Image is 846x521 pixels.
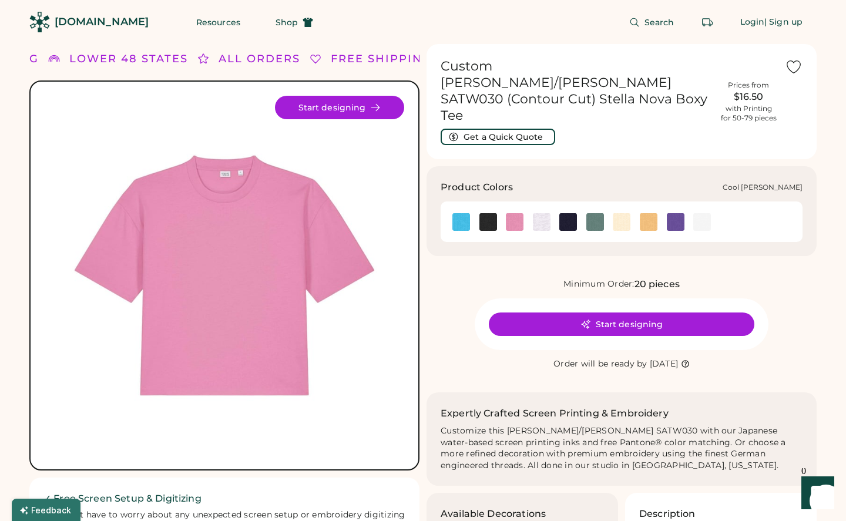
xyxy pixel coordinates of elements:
div: SATW030 Style Image [45,96,404,455]
div: Bubble Pink [506,213,523,231]
img: Aqua Blue Swatch Image [452,213,470,231]
div: [DATE] [650,358,679,370]
img: Stanley/Stella SATW030 Product Image [45,96,404,455]
h3: Available Decorations [441,507,546,521]
div: Minimum Order: [563,278,634,290]
div: LOWER 48 STATES [69,51,188,67]
h2: Expertly Crafted Screen Printing & Embroidery [441,406,669,421]
div: Green Bay [586,213,604,231]
img: Nispero Swatch Image [640,213,657,231]
button: Get a Quick Quote [441,129,555,145]
div: Purple Love [667,213,684,231]
div: ALL ORDERS [219,51,300,67]
button: Shop [261,11,327,34]
div: 20 pieces [634,277,680,291]
h3: Description [639,507,696,521]
img: Rendered Logo - Screens [29,12,50,32]
div: Cool Heather Grey [533,213,550,231]
img: French Navy Swatch Image [559,213,577,231]
h2: ✓ Free Screen Setup & Digitizing [43,492,405,506]
div: White [693,213,711,231]
div: | Sign up [764,16,803,28]
button: Resources [182,11,254,34]
span: Search [644,18,674,26]
div: with Printing for 50-79 pieces [721,104,777,123]
img: White Swatch Image [693,213,711,231]
div: Nispero [640,213,657,231]
div: Prices from [728,80,769,90]
img: Bubble Pink Swatch Image [506,213,523,231]
img: Black Swatch Image [479,213,497,231]
div: Black [479,213,497,231]
div: FREE SHIPPING [331,51,432,67]
img: Cool Heather Grey Swatch Image [533,213,550,231]
img: Green Bay Swatch Image [586,213,604,231]
h3: Product Colors [441,180,513,194]
div: Login [740,16,765,28]
div: Cool [PERSON_NAME] [723,183,803,192]
div: French Navy [559,213,577,231]
button: Retrieve an order [696,11,719,34]
button: Start designing [275,96,404,119]
button: Search [615,11,689,34]
h1: Custom [PERSON_NAME]/[PERSON_NAME] SATW030 (Contour Cut) Stella Nova Boxy Tee [441,58,712,124]
button: Start designing [489,312,754,336]
div: $16.50 [719,90,778,104]
div: [DOMAIN_NAME] [55,15,149,29]
img: Natural Raw Swatch Image [613,213,630,231]
iframe: Front Chat [790,468,841,519]
div: Natural Raw [613,213,630,231]
img: Purple Love Swatch Image [667,213,684,231]
div: Order will be ready by [553,358,647,370]
div: Aqua Blue [452,213,470,231]
span: Shop [276,18,298,26]
div: Customize this [PERSON_NAME]/[PERSON_NAME] SATW030 with our Japanese water-based screen printing ... [441,425,803,472]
